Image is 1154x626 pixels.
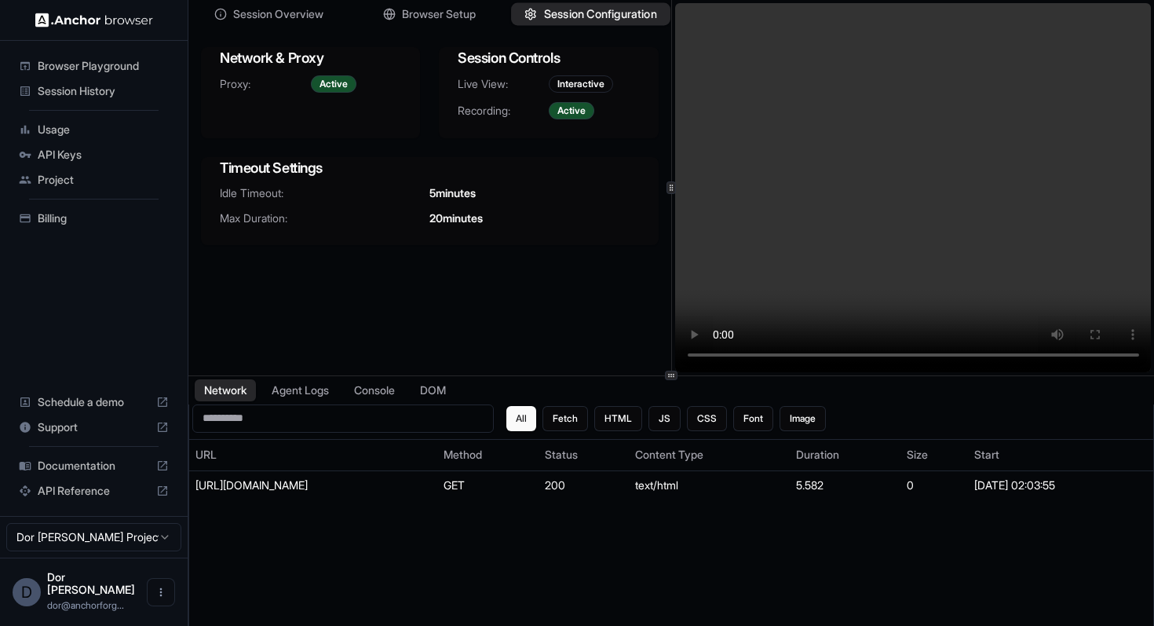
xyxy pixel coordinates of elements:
h3: Network & Proxy [220,47,401,69]
span: Schedule a demo [38,394,150,410]
span: Session Configuration [543,6,656,23]
button: Font [733,406,773,431]
td: 200 [539,470,629,500]
span: 5 minutes [429,185,476,201]
div: URL [195,447,431,463]
div: Size [907,447,961,463]
div: Content Type [635,447,783,463]
div: Documentation [13,453,175,478]
span: Max Duration: [220,210,429,226]
span: Documentation [38,458,150,474]
span: Usage [38,122,169,137]
h3: Session Controls [458,47,639,69]
span: 20 minutes [429,210,483,226]
span: Project [38,172,169,188]
button: Open menu [147,578,175,606]
span: Session Overview [233,6,323,22]
span: Support [38,419,150,435]
div: https://www.example.com/ [195,478,431,493]
span: Billing [38,210,169,226]
button: HTML [594,406,642,431]
button: DOM [411,379,455,401]
span: dor@anchorforge.io [47,599,124,611]
span: Dor Dankner [47,570,135,596]
div: D [13,578,41,606]
td: GET [437,470,539,500]
span: Idle Timeout: [220,185,429,201]
button: Agent Logs [262,379,338,401]
button: Fetch [542,406,588,431]
button: JS [648,406,681,431]
td: 0 [900,470,967,500]
span: Recording: [458,103,549,119]
td: [DATE] 02:03:55 [968,470,1154,500]
div: Support [13,415,175,440]
div: Project [13,167,175,192]
div: Usage [13,117,175,142]
div: Billing [13,206,175,231]
div: Status [545,447,623,463]
td: text/html [629,470,790,500]
span: API Reference [38,483,150,499]
div: Active [549,102,594,119]
span: Proxy: [220,76,311,92]
button: Network [195,379,256,401]
div: Start [974,447,1148,463]
button: Console [345,379,404,401]
button: Image [780,406,826,431]
div: Session History [13,79,175,104]
span: Browser Playground [38,58,169,74]
div: Method [444,447,532,463]
button: All [506,406,536,431]
h3: Timeout Settings [220,157,640,179]
button: CSS [687,406,727,431]
td: 5.582 [790,470,900,500]
div: Browser Playground [13,53,175,79]
div: Schedule a demo [13,390,175,415]
span: API Keys [38,147,169,163]
div: Active [311,75,356,93]
span: Live View: [458,76,549,92]
img: Anchor Logo [35,13,153,27]
span: Browser Setup [402,6,476,22]
div: API Reference [13,478,175,503]
div: Duration [796,447,894,463]
span: Session History [38,83,169,99]
div: Interactive [549,75,613,93]
div: API Keys [13,142,175,167]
